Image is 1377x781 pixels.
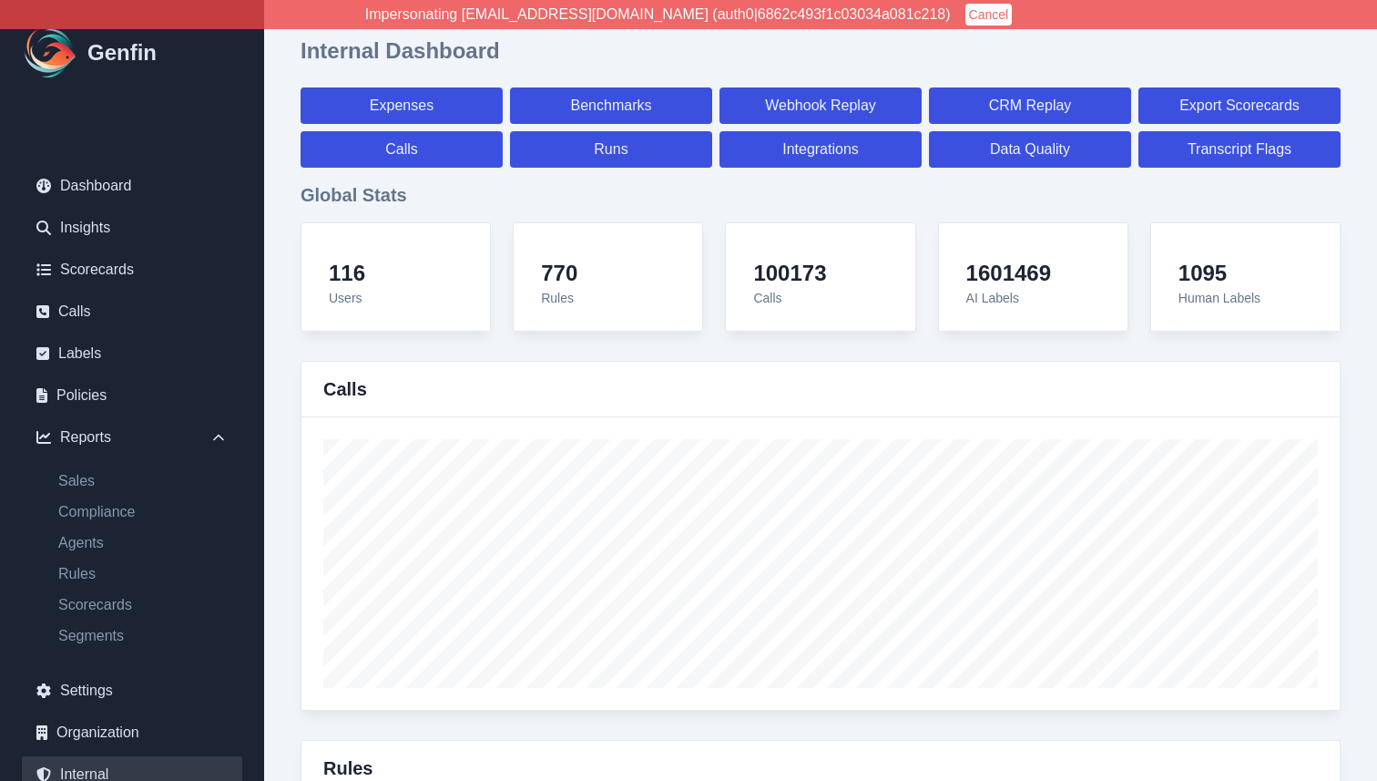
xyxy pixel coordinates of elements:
a: Scorecards [44,594,242,616]
h1: Internal Dashboard [301,36,500,66]
a: Compliance [44,501,242,523]
a: Calls [301,131,503,168]
span: AI Labels [966,291,1019,305]
h3: Rules [323,755,372,781]
a: Expenses [301,87,503,124]
a: Runs [510,131,712,168]
a: CRM Replay [929,87,1131,124]
h4: 1601469 [966,260,1051,287]
h4: 1095 [1178,260,1260,287]
span: Human Labels [1178,291,1260,305]
button: Cancel [965,4,1013,26]
a: Rules [44,563,242,585]
img: Logo [22,24,80,82]
h1: Genfin [87,38,157,67]
a: Insights [22,210,242,246]
a: Data Quality [929,131,1131,168]
h4: 770 [541,260,577,287]
a: Integrations [719,131,922,168]
span: Calls [753,291,781,305]
a: Agents [44,532,242,554]
span: Rules [541,291,574,305]
h4: 116 [329,260,365,287]
a: Calls [22,293,242,330]
a: Organization [22,714,242,751]
span: Users [329,291,362,305]
a: Sales [44,470,242,492]
a: Settings [22,673,242,709]
a: Labels [22,335,242,372]
a: Scorecards [22,252,242,288]
h3: Global Stats [301,182,1341,208]
a: Webhook Replay [719,87,922,124]
h4: 100173 [753,260,826,287]
a: Transcript Flags [1138,131,1341,168]
a: Benchmarks [510,87,712,124]
h3: Calls [323,376,367,402]
a: Policies [22,377,242,414]
a: Export Scorecards [1138,87,1341,124]
a: Segments [44,625,242,647]
a: Dashboard [22,168,242,204]
div: Reports [22,419,242,456]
